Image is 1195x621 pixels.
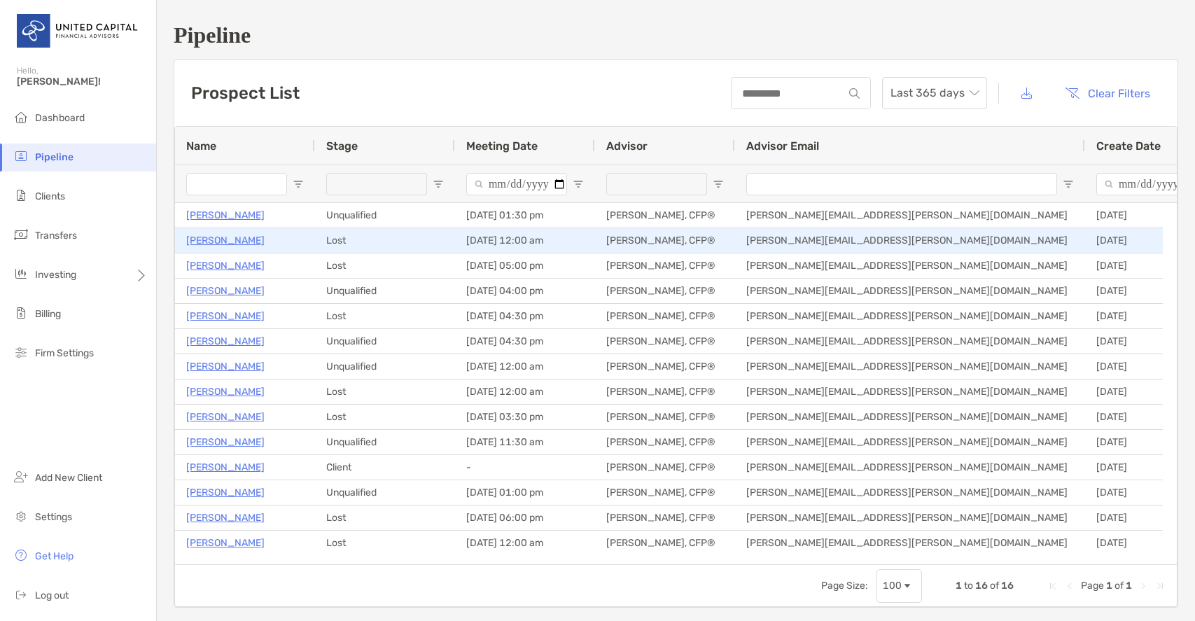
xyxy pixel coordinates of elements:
span: 1 [1126,580,1132,592]
img: settings icon [13,508,29,524]
span: 1 [956,580,962,592]
div: [PERSON_NAME], CFP® [595,203,735,228]
div: [PERSON_NAME], CFP® [595,379,735,404]
span: Stage [326,139,358,153]
div: [PERSON_NAME][EMAIL_ADDRESS][PERSON_NAME][DOMAIN_NAME] [735,455,1085,480]
button: Open Filter Menu [433,179,444,190]
p: [PERSON_NAME] [186,484,265,501]
p: [PERSON_NAME] [186,534,265,552]
div: Lost [315,505,455,530]
div: [PERSON_NAME][EMAIL_ADDRESS][PERSON_NAME][DOMAIN_NAME] [735,329,1085,354]
span: Transfers [35,230,77,242]
div: Unqualified [315,329,455,354]
div: [PERSON_NAME], CFP® [595,228,735,253]
div: Unqualified [315,203,455,228]
div: [PERSON_NAME], CFP® [595,304,735,328]
div: Lost [315,379,455,404]
div: [PERSON_NAME][EMAIL_ADDRESS][PERSON_NAME][DOMAIN_NAME] [735,354,1085,379]
div: [PERSON_NAME][EMAIL_ADDRESS][PERSON_NAME][DOMAIN_NAME] [735,203,1085,228]
div: [PERSON_NAME][EMAIL_ADDRESS][PERSON_NAME][DOMAIN_NAME] [735,304,1085,328]
div: [DATE] 06:00 pm [455,505,595,530]
span: Get Help [35,550,74,562]
div: [PERSON_NAME][EMAIL_ADDRESS][PERSON_NAME][DOMAIN_NAME] [735,505,1085,530]
span: Advisor Email [746,139,819,153]
span: Investing [35,269,76,281]
span: Clients [35,190,65,202]
a: [PERSON_NAME] [186,207,265,224]
img: transfers icon [13,226,29,243]
div: Lost [315,228,455,253]
p: [PERSON_NAME] [186,459,265,476]
div: Page Size: [821,580,868,592]
span: of [1114,580,1124,592]
a: [PERSON_NAME] [186,333,265,350]
div: [DATE] 04:30 pm [455,329,595,354]
div: [PERSON_NAME], CFP® [595,430,735,454]
span: Create Date [1096,139,1161,153]
div: [PERSON_NAME], CFP® [595,253,735,278]
div: Unqualified [315,279,455,303]
div: [PERSON_NAME], CFP® [595,329,735,354]
a: [PERSON_NAME] [186,282,265,300]
p: [PERSON_NAME] [186,307,265,325]
span: Dashboard [35,112,85,124]
p: [PERSON_NAME] [186,383,265,400]
a: [PERSON_NAME] [186,408,265,426]
span: [PERSON_NAME]! [17,76,148,88]
div: [PERSON_NAME], CFP® [595,279,735,303]
div: Client [315,455,455,480]
div: [DATE] 01:00 pm [455,480,595,505]
div: Unqualified [315,354,455,379]
input: Name Filter Input [186,173,287,195]
span: to [964,580,973,592]
button: Open Filter Menu [293,179,304,190]
p: [PERSON_NAME] [186,257,265,274]
h3: Prospect List [191,83,300,103]
button: Clear Filters [1054,78,1161,109]
div: [PERSON_NAME][EMAIL_ADDRESS][PERSON_NAME][DOMAIN_NAME] [735,480,1085,505]
img: investing icon [13,265,29,282]
div: First Page [1047,580,1058,592]
div: [PERSON_NAME], CFP® [595,405,735,429]
img: dashboard icon [13,109,29,125]
img: add_new_client icon [13,468,29,485]
div: [DATE] 12:00 am [455,228,595,253]
input: Meeting Date Filter Input [466,173,567,195]
img: get-help icon [13,547,29,564]
button: Open Filter Menu [573,179,584,190]
img: firm-settings icon [13,344,29,361]
div: Next Page [1138,580,1149,592]
div: Lost [315,304,455,328]
div: [DATE] 04:00 pm [455,279,595,303]
button: Open Filter Menu [1063,179,1074,190]
a: [PERSON_NAME] [186,433,265,451]
a: [PERSON_NAME] [186,232,265,249]
span: of [990,580,999,592]
div: Lost [315,405,455,429]
div: Lost [315,531,455,555]
span: 16 [1001,580,1014,592]
div: [PERSON_NAME][EMAIL_ADDRESS][PERSON_NAME][DOMAIN_NAME] [735,430,1085,454]
input: Advisor Email Filter Input [746,173,1057,195]
img: United Capital Logo [17,6,139,56]
div: [PERSON_NAME][EMAIL_ADDRESS][PERSON_NAME][DOMAIN_NAME] [735,253,1085,278]
div: 100 [883,580,902,592]
span: 16 [975,580,988,592]
div: [PERSON_NAME][EMAIL_ADDRESS][PERSON_NAME][DOMAIN_NAME] [735,279,1085,303]
img: pipeline icon [13,148,29,165]
a: [PERSON_NAME] [186,358,265,375]
span: Pipeline [35,151,74,163]
div: Page Size [876,569,922,603]
img: input icon [849,88,860,99]
div: [DATE] 05:00 pm [455,253,595,278]
span: Meeting Date [466,139,538,153]
p: [PERSON_NAME] [186,509,265,526]
div: Last Page [1154,580,1166,592]
img: logout icon [13,586,29,603]
div: [PERSON_NAME], CFP® [595,505,735,530]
